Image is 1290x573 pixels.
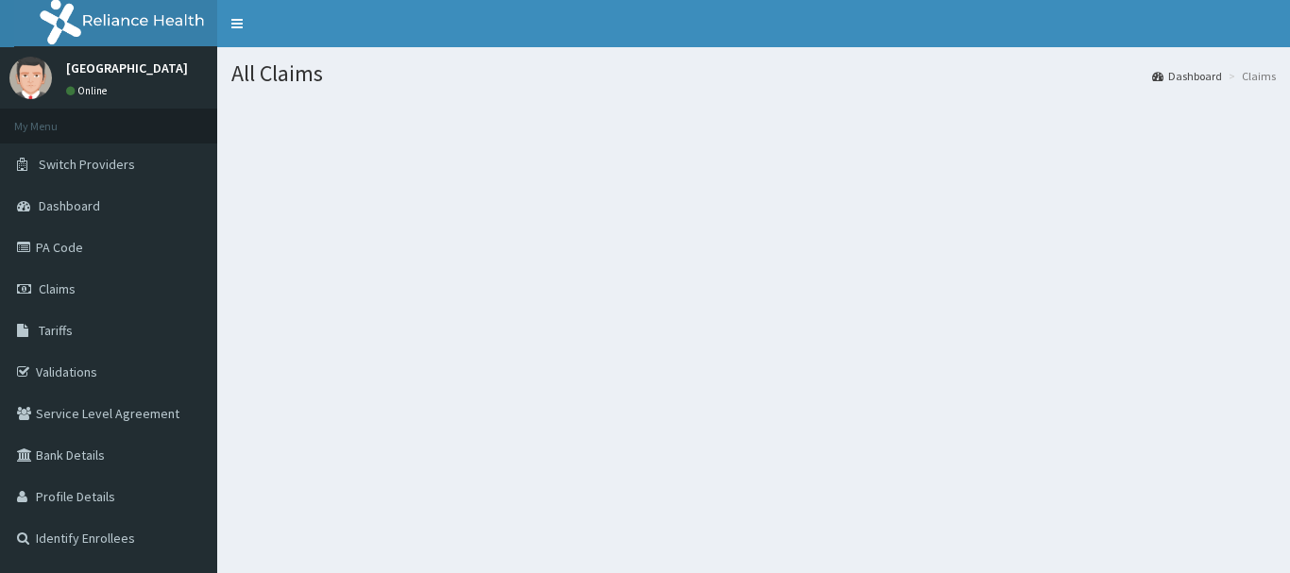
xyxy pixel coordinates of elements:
[39,156,135,173] span: Switch Providers
[1152,68,1222,84] a: Dashboard
[231,61,1276,86] h1: All Claims
[1224,68,1276,84] li: Claims
[9,57,52,99] img: User Image
[66,61,188,75] p: [GEOGRAPHIC_DATA]
[39,197,100,214] span: Dashboard
[39,280,76,297] span: Claims
[66,84,111,97] a: Online
[39,322,73,339] span: Tariffs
